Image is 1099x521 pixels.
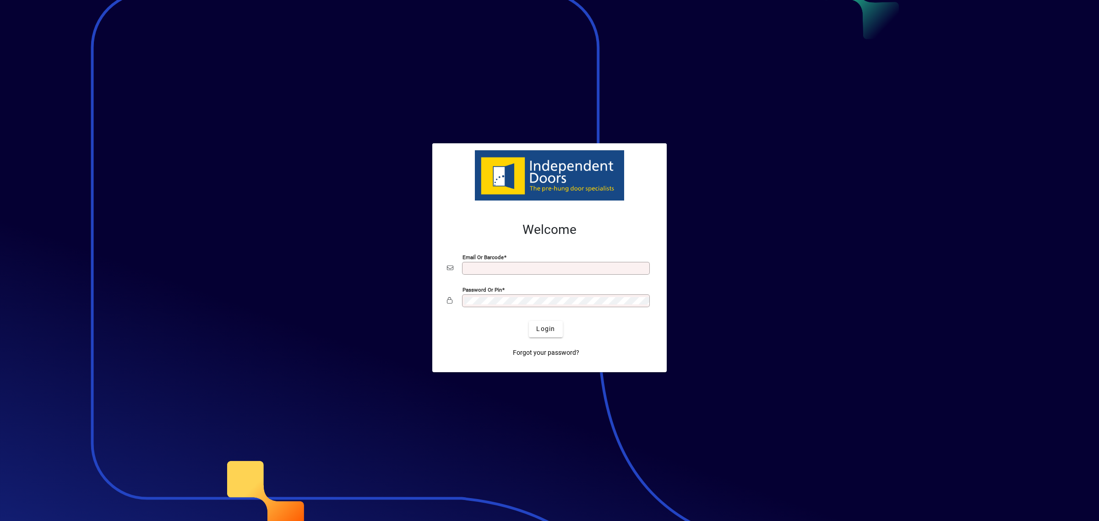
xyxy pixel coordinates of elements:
mat-label: Password or Pin [462,286,502,293]
h2: Welcome [447,222,652,238]
span: Login [536,324,555,334]
mat-label: Email or Barcode [462,254,504,260]
a: Forgot your password? [509,345,583,361]
span: Forgot your password? [513,348,579,358]
button: Login [529,321,562,337]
